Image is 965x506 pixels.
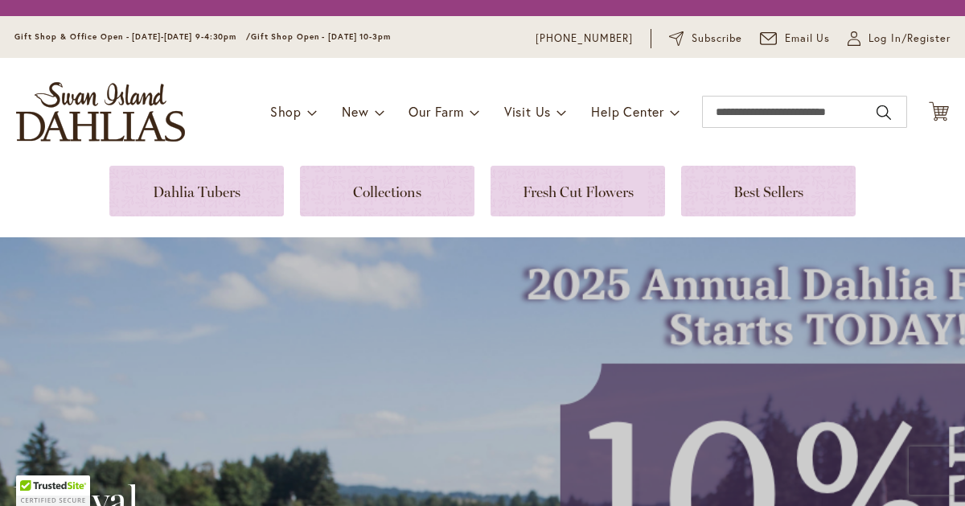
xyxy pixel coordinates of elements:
span: Gift Shop & Office Open - [DATE]-[DATE] 9-4:30pm / [14,31,251,42]
span: Visit Us [504,103,551,120]
span: Email Us [785,31,831,47]
a: [PHONE_NUMBER] [536,31,633,47]
span: New [342,103,368,120]
span: Log In/Register [868,31,951,47]
a: store logo [16,82,185,142]
button: Search [877,100,891,125]
a: Email Us [760,31,831,47]
span: Help Center [591,103,664,120]
a: Log In/Register [848,31,951,47]
span: Our Farm [409,103,463,120]
span: Shop [270,103,302,120]
a: Subscribe [669,31,742,47]
span: Subscribe [692,31,742,47]
span: Gift Shop Open - [DATE] 10-3pm [251,31,391,42]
